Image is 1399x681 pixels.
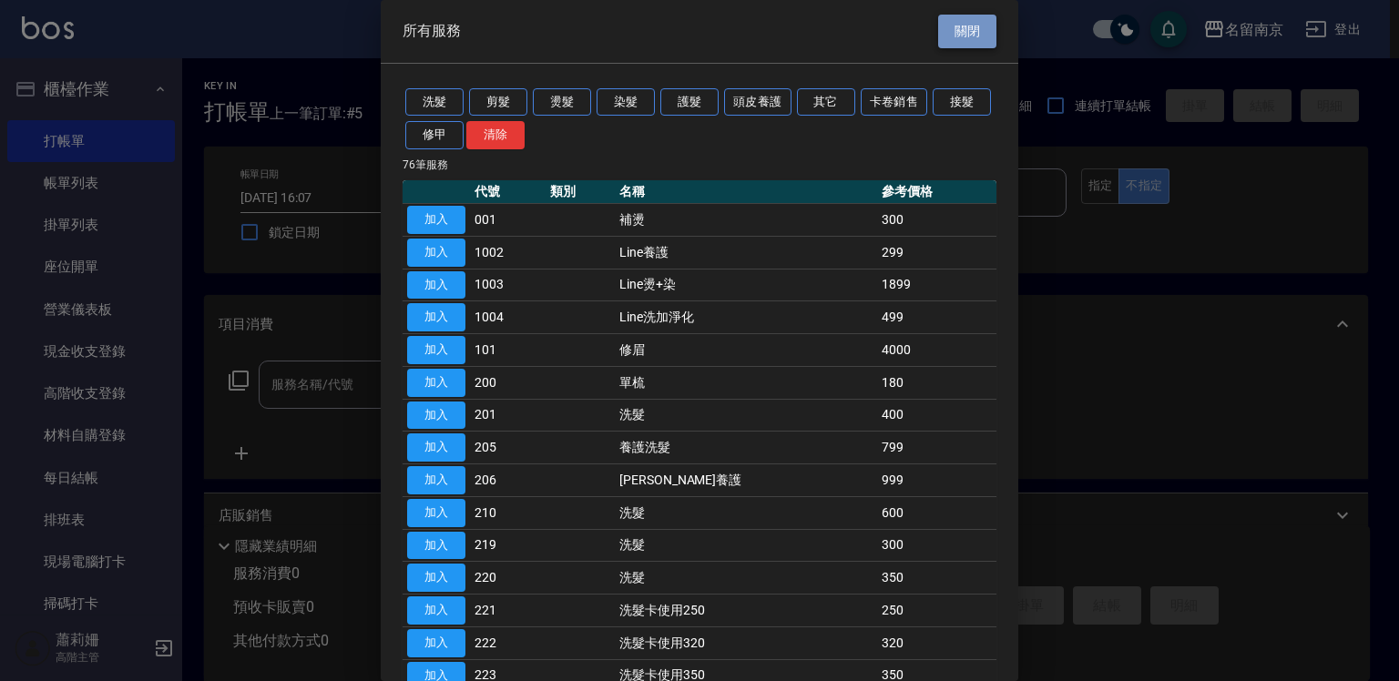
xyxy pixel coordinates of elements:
th: 參考價格 [877,180,996,204]
button: 護髮 [660,88,719,117]
td: Line燙+染 [615,269,877,301]
th: 名稱 [615,180,877,204]
button: 加入 [407,629,465,657]
td: 1002 [470,236,546,269]
td: 300 [877,529,996,562]
td: 300 [877,204,996,237]
td: 洗髮 [615,399,877,432]
button: 加入 [407,369,465,397]
button: 染髮 [597,88,655,117]
td: 4000 [877,334,996,367]
button: 卡卷銷售 [861,88,928,117]
td: 200 [470,366,546,399]
button: 關閉 [938,15,996,48]
td: 養護洗髮 [615,432,877,464]
td: 1003 [470,269,546,301]
button: 燙髮 [533,88,591,117]
button: 加入 [407,271,465,300]
td: 洗髮卡使用250 [615,595,877,627]
td: 350 [877,562,996,595]
td: 499 [877,301,996,334]
td: 222 [470,626,546,659]
td: 210 [470,496,546,529]
button: 剪髮 [469,88,527,117]
button: 加入 [407,239,465,267]
td: 205 [470,432,546,464]
button: 加入 [407,303,465,331]
td: 999 [877,464,996,497]
td: 洗髮 [615,496,877,529]
button: 加入 [407,466,465,494]
td: 250 [877,595,996,627]
button: 加入 [407,206,465,234]
td: 修眉 [615,334,877,367]
td: 799 [877,432,996,464]
span: 所有服務 [403,22,461,40]
button: 清除 [466,121,525,149]
td: 1004 [470,301,546,334]
td: Line洗加淨化 [615,301,877,334]
button: 加入 [407,433,465,462]
td: 180 [877,366,996,399]
td: 201 [470,399,546,432]
td: 299 [877,236,996,269]
td: [PERSON_NAME]養護 [615,464,877,497]
button: 洗髮 [405,88,464,117]
button: 接髮 [933,88,991,117]
button: 其它 [797,88,855,117]
th: 類別 [546,180,615,204]
th: 代號 [470,180,546,204]
td: 1899 [877,269,996,301]
td: 600 [877,496,996,529]
td: 320 [877,626,996,659]
button: 加入 [407,532,465,560]
td: 219 [470,529,546,562]
td: 洗髮 [615,529,877,562]
button: 加入 [407,401,465,430]
button: 加入 [407,336,465,364]
td: 洗髮 [615,562,877,595]
td: 220 [470,562,546,595]
td: 001 [470,204,546,237]
td: 101 [470,334,546,367]
td: 洗髮卡使用320 [615,626,877,659]
td: Line養護 [615,236,877,269]
button: 修甲 [405,121,464,149]
button: 加入 [407,564,465,592]
td: 補燙 [615,204,877,237]
button: 加入 [407,596,465,625]
button: 頭皮養護 [724,88,791,117]
button: 加入 [407,499,465,527]
td: 206 [470,464,546,497]
td: 221 [470,595,546,627]
td: 單梳 [615,366,877,399]
td: 400 [877,399,996,432]
p: 76 筆服務 [403,157,996,173]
